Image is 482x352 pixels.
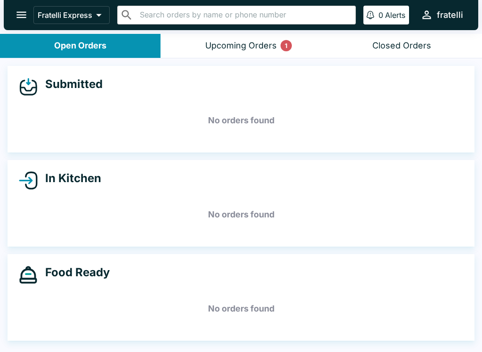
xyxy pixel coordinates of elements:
[19,104,463,137] h5: No orders found
[372,40,431,51] div: Closed Orders
[205,40,277,51] div: Upcoming Orders
[378,10,383,20] p: 0
[417,5,467,25] button: fratelli
[38,171,101,185] h4: In Kitchen
[137,8,352,22] input: Search orders by name or phone number
[9,3,33,27] button: open drawer
[19,198,463,232] h5: No orders found
[54,40,106,51] div: Open Orders
[38,77,103,91] h4: Submitted
[19,292,463,326] h5: No orders found
[33,6,110,24] button: Fratelli Express
[285,41,288,50] p: 1
[38,10,92,20] p: Fratelli Express
[385,10,405,20] p: Alerts
[437,9,463,21] div: fratelli
[38,265,110,280] h4: Food Ready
